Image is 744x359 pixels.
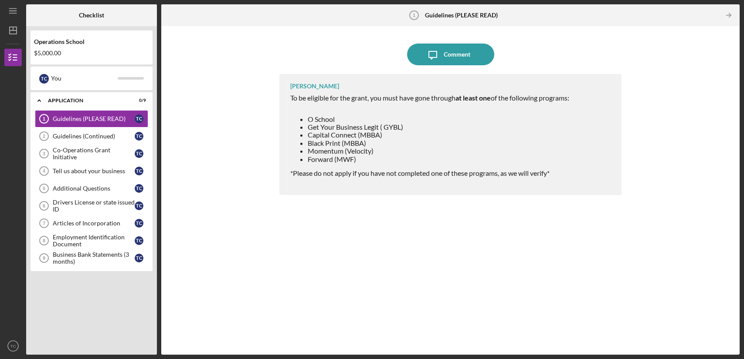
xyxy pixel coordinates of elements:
[4,337,22,355] button: TC
[135,254,143,262] div: T C
[130,98,146,103] div: 0 / 9
[43,151,45,156] tspan: 3
[135,149,143,158] div: T C
[308,147,374,155] span: Momentum (Velocity)
[455,94,491,102] strong: at least one
[43,116,45,121] tspan: 1
[34,50,149,57] div: $5,000.00
[35,249,148,267] a: 9Business Bank Statements (3 months)TC
[53,168,135,174] div: Tell us about your business
[135,167,143,175] div: T C
[53,115,135,122] div: Guidelines (PLEASE READ)
[290,83,339,90] div: [PERSON_NAME]
[290,94,569,102] span: To be eligible for the grant, you must have gone through of the following programs:
[79,12,104,19] b: Checklist
[135,236,143,245] div: T C
[35,197,148,215] a: 6Drivers License or state issued IDTC
[308,131,382,139] span: Capital Connect (MBBA)
[35,162,148,180] a: 4Tell us about your businessTC
[43,221,45,226] tspan: 7
[51,71,118,86] div: You
[35,127,148,145] a: 2Guidelines (Continued)TC
[425,12,498,19] b: Guidelines (PLEASE READ)
[48,98,124,103] div: Application
[290,169,550,177] span: *Please do not apply if you have not completed one of these programs, as we will verify*
[43,255,45,261] tspan: 9
[10,344,16,349] text: TC
[135,114,143,123] div: T C
[53,234,135,248] div: Employment Identification Document
[53,220,135,227] div: Articles of Incorporation
[413,13,415,18] tspan: 1
[135,132,143,141] div: T C
[135,219,143,228] div: T C
[444,44,470,65] div: Comment
[407,44,494,65] button: Comment
[35,232,148,249] a: 8Employment Identification DocumentTC
[135,184,143,193] div: T C
[53,199,135,213] div: Drivers License or state issued ID
[308,115,335,123] span: O School
[135,201,143,210] div: T C
[53,185,135,192] div: Additional Questions
[308,139,366,147] span: Black Print (MBBA)
[35,215,148,232] a: 7Articles of IncorporationTC
[308,123,403,131] span: Get Your Business Legit ( GYBL)
[308,155,356,163] span: Forward (MWF)
[34,38,149,45] div: Operations School
[35,110,148,127] a: 1Guidelines (PLEASE READ)TC
[53,251,135,265] div: Business Bank Statements (3 months)
[35,145,148,162] a: 3Co-Operations Grant InitiativeTC
[43,203,45,208] tspan: 6
[43,168,46,174] tspan: 4
[43,186,45,191] tspan: 5
[39,74,49,84] div: T C
[53,147,135,161] div: Co-Operations Grant Initiative
[53,133,135,140] div: Guidelines (Continued)
[43,134,45,139] tspan: 2
[35,180,148,197] a: 5Additional QuestionsTC
[43,238,45,243] tspan: 8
